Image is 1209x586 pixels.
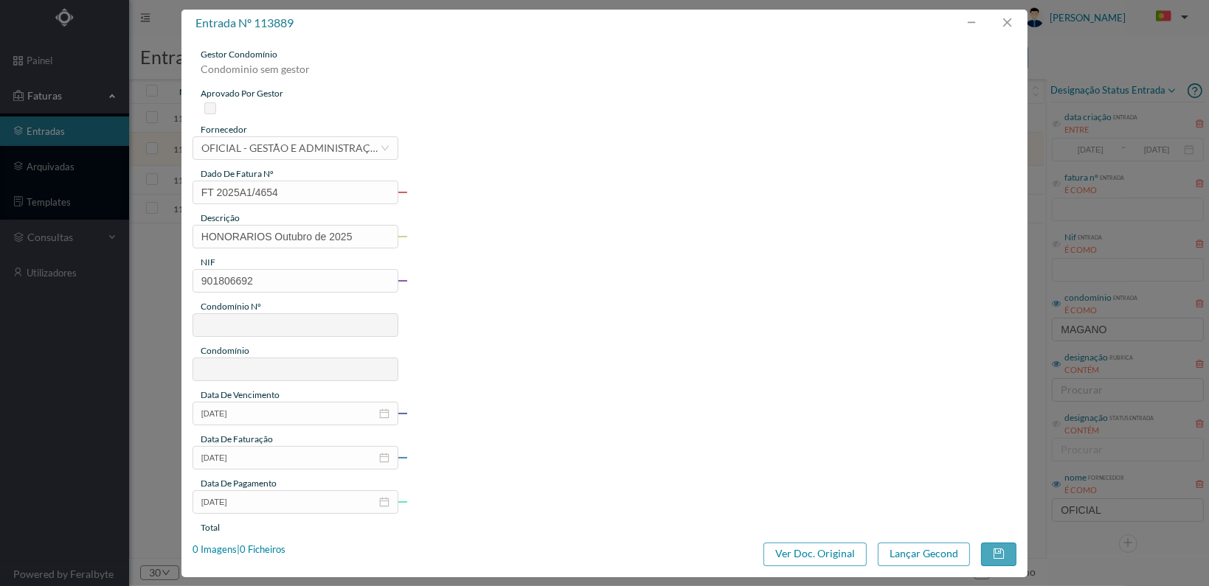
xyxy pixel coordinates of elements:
[201,433,273,444] span: data de faturação
[201,257,215,268] span: NIF
[195,15,294,29] span: entrada nº 113889
[379,497,389,507] i: icon: calendar
[763,543,867,566] button: Ver Doc. Original
[201,212,240,223] span: descrição
[193,61,398,87] div: Condominio sem gestor
[201,389,280,400] span: data de vencimento
[201,124,247,135] span: fornecedor
[379,408,389,419] i: icon: calendar
[379,453,389,463] i: icon: calendar
[201,49,277,60] span: gestor condomínio
[201,88,283,99] span: aprovado por gestor
[193,543,285,557] div: 0 Imagens | 0 Ficheiros
[201,137,380,159] div: OFICIAL - GESTÃO E ADMINISTRAÇÃO DE IMÓVEIS LDA
[201,168,274,179] span: dado de fatura nº
[878,543,970,566] button: Lançar Gecond
[201,478,277,489] span: data de pagamento
[381,144,389,153] i: icon: down
[1144,5,1194,29] button: PT
[201,345,249,356] span: condomínio
[201,522,220,533] span: total
[201,301,261,312] span: condomínio nº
